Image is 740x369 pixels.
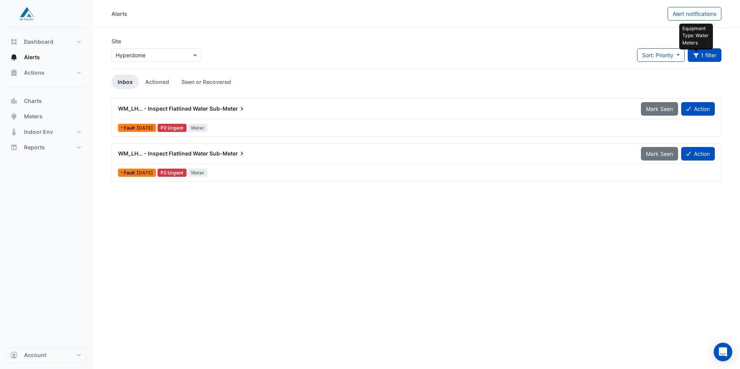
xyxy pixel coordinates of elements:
[209,150,246,157] span: Sub-Meter
[111,10,127,18] div: Alerts
[158,169,187,177] div: P2 Urgent
[24,113,43,120] span: Meters
[6,140,87,155] button: Reports
[6,347,87,363] button: Account
[118,150,208,157] span: WM_LH... - Inspect Flatlined Water
[6,109,87,124] button: Meters
[24,143,45,151] span: Reports
[10,113,18,120] app-icon: Meters
[137,170,153,176] span: Mon 08-Sep-2025 17:16 AEST
[24,351,46,359] span: Account
[646,106,673,112] span: Mark Seen
[6,93,87,109] button: Charts
[646,150,673,157] span: Mark Seen
[137,125,153,131] span: Tue 09-Sep-2025 00:01 AEST
[681,102,715,116] button: Action
[10,38,18,46] app-icon: Dashboard
[10,69,18,77] app-icon: Actions
[6,65,87,80] button: Actions
[642,52,673,58] span: Sort: Priority
[188,124,208,132] span: Water
[637,48,685,62] button: Sort: Priority
[10,128,18,136] app-icon: Indoor Env
[111,75,139,89] a: Inbox
[641,102,678,116] button: Mark Seen
[24,53,40,61] span: Alerts
[24,69,45,77] span: Actions
[10,97,18,105] app-icon: Charts
[714,343,732,361] div: Open Intercom Messenger
[209,105,246,113] span: Sub-Meter
[10,53,18,61] app-icon: Alerts
[118,105,208,112] span: WM_LH... - Inspect Flatlined Water
[6,50,87,65] button: Alerts
[10,143,18,151] app-icon: Reports
[139,75,175,89] a: Actioned
[175,75,237,89] a: Seen or Recovered
[641,147,678,161] button: Mark Seen
[24,97,42,105] span: Charts
[6,124,87,140] button: Indoor Env
[24,128,53,136] span: Indoor Env
[6,34,87,50] button: Dashboard
[682,25,710,46] p: Equipment Type: Water Meters
[188,169,208,177] span: Water
[124,171,137,175] span: Fault
[681,147,715,161] button: Action
[24,38,53,46] span: Dashboard
[111,37,121,45] label: Site
[158,124,187,132] div: P2 Urgent
[124,126,137,130] span: Fault
[688,48,722,62] button: Equipment Type: Water Meters 1 filter
[673,10,716,17] span: Alert notifications
[668,7,721,20] button: Alert notifications
[9,6,44,22] img: Company Logo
